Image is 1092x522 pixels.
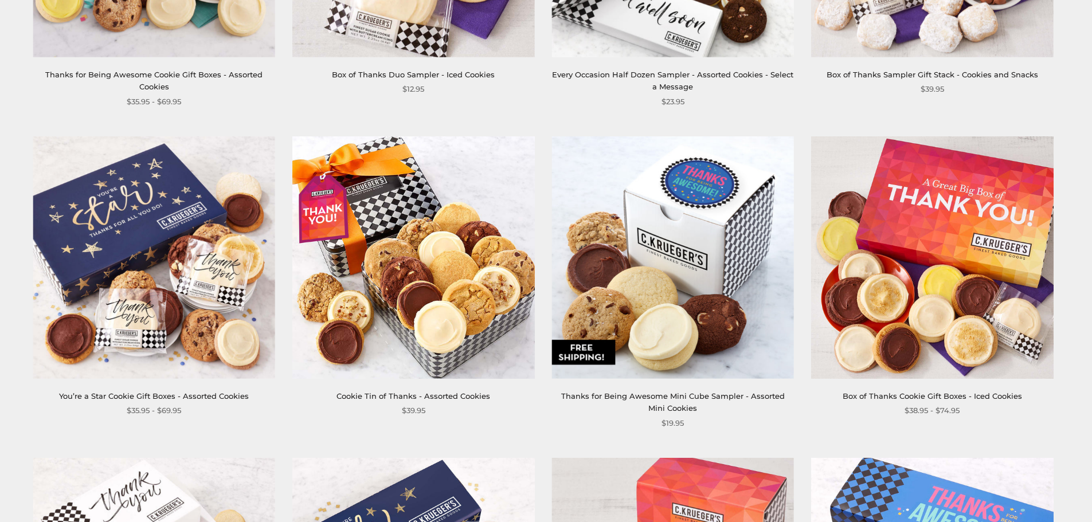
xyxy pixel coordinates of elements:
img: Thanks for Being Awesome Mini Cube Sampler - Assorted Mini Cookies [552,136,794,378]
span: $19.95 [662,417,684,429]
a: Thanks for Being Awesome Cookie Gift Boxes - Assorted Cookies [45,70,263,91]
span: $12.95 [402,83,424,95]
a: Box of Thanks Sampler Gift Stack - Cookies and Snacks [827,70,1038,79]
a: You’re a Star Cookie Gift Boxes - Assorted Cookies [59,391,249,401]
a: Box of Thanks Cookie Gift Boxes - Iced Cookies [843,391,1022,401]
span: $35.95 - $69.95 [127,96,181,108]
img: Cookie Tin of Thanks - Assorted Cookies [292,136,534,378]
span: $39.95 [921,83,944,95]
a: Thanks for Being Awesome Mini Cube Sampler - Assorted Mini Cookies [561,391,785,413]
span: $23.95 [662,96,684,108]
a: Every Occasion Half Dozen Sampler - Assorted Cookies - Select a Message [552,70,793,91]
span: $35.95 - $69.95 [127,405,181,417]
span: $39.95 [402,405,425,417]
a: Box of Thanks Duo Sampler - Iced Cookies [332,70,495,79]
span: $38.95 - $74.95 [905,405,960,417]
a: Cookie Tin of Thanks - Assorted Cookies [336,391,490,401]
img: Box of Thanks Cookie Gift Boxes - Iced Cookies [811,136,1053,378]
img: You’re a Star Cookie Gift Boxes - Assorted Cookies [33,136,275,378]
iframe: Sign Up via Text for Offers [9,478,119,513]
